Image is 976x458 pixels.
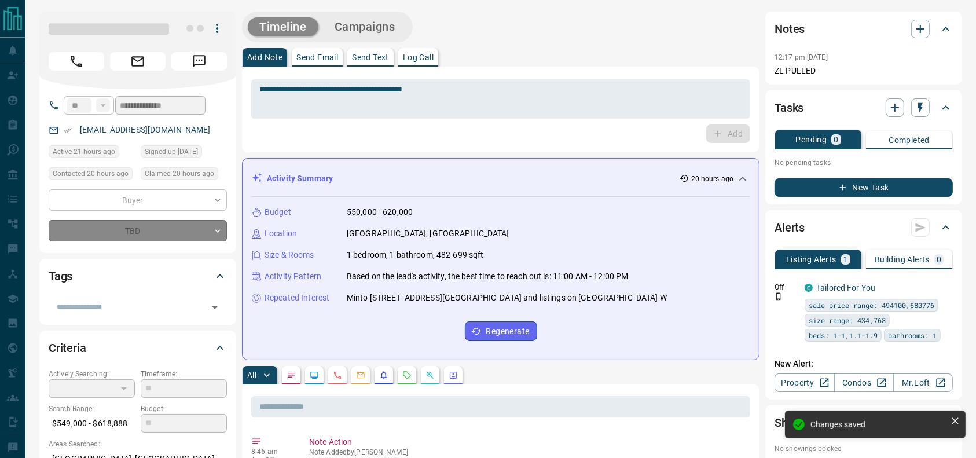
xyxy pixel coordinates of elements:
[775,282,798,292] p: Off
[309,448,746,456] p: Note Added by [PERSON_NAME]
[775,53,828,61] p: 12:17 pm [DATE]
[775,98,803,117] h2: Tasks
[425,371,435,380] svg: Opportunities
[252,168,750,189] div: Activity Summary20 hours ago
[347,228,509,240] p: [GEOGRAPHIC_DATA], [GEOGRAPHIC_DATA]
[141,404,227,414] p: Budget:
[287,371,296,380] svg: Notes
[49,404,135,414] p: Search Range:
[356,371,365,380] svg: Emails
[49,334,227,362] div: Criteria
[775,20,805,38] h2: Notes
[352,53,389,61] p: Send Text
[49,52,104,71] span: Call
[309,436,746,448] p: Note Action
[775,413,824,432] h2: Showings
[893,373,953,392] a: Mr.Loft
[809,329,878,341] span: beds: 1-1,1.1-1.9
[265,206,291,218] p: Budget
[449,371,458,380] svg: Agent Actions
[49,414,135,433] p: $549,000 - $618,888
[265,270,321,283] p: Activity Pattern
[347,206,413,218] p: 550,000 - 620,000
[691,174,733,184] p: 20 hours ago
[347,292,667,304] p: Minto [STREET_ADDRESS][GEOGRAPHIC_DATA] and listings on [GEOGRAPHIC_DATA] W
[141,167,227,184] div: Mon Aug 11 2025
[843,255,848,263] p: 1
[810,420,946,429] div: Changes saved
[53,146,115,157] span: Active 21 hours ago
[49,220,227,241] div: TBD
[937,255,941,263] p: 0
[248,17,318,36] button: Timeline
[775,214,953,241] div: Alerts
[49,439,227,449] p: Areas Searched:
[775,358,953,370] p: New Alert:
[834,135,838,144] p: 0
[402,371,412,380] svg: Requests
[265,249,314,261] p: Size & Rooms
[49,189,227,211] div: Buyer
[888,329,937,341] span: bathrooms: 1
[310,371,319,380] svg: Lead Browsing Activity
[775,409,953,437] div: Showings
[141,369,227,379] p: Timeframe:
[775,373,834,392] a: Property
[775,178,953,197] button: New Task
[49,339,86,357] h2: Criteria
[775,218,805,237] h2: Alerts
[775,15,953,43] div: Notes
[775,154,953,171] p: No pending tasks
[267,173,333,185] p: Activity Summary
[809,299,934,311] span: sale price range: 494100,680776
[265,292,329,304] p: Repeated Interest
[207,299,223,316] button: Open
[259,85,742,114] textarea: To enrich screen reader interactions, please activate Accessibility in Grammarly extension settings
[64,126,72,134] svg: Email Verified
[379,371,388,380] svg: Listing Alerts
[145,146,198,157] span: Signed up [DATE]
[775,444,953,454] p: No showings booked
[403,53,434,61] p: Log Call
[171,52,227,71] span: Message
[49,145,135,162] div: Mon Aug 11 2025
[875,255,930,263] p: Building Alerts
[775,292,783,301] svg: Push Notification Only
[110,52,166,71] span: Email
[805,284,813,292] div: condos.ca
[796,135,827,144] p: Pending
[53,168,129,179] span: Contacted 20 hours ago
[775,94,953,122] div: Tasks
[465,321,537,341] button: Regenerate
[49,167,135,184] div: Mon Aug 11 2025
[834,373,894,392] a: Condos
[265,228,297,240] p: Location
[247,371,256,379] p: All
[251,448,292,456] p: 8:46 am
[786,255,836,263] p: Listing Alerts
[247,53,282,61] p: Add Note
[347,270,629,283] p: Based on the lead's activity, the best time to reach out is: 11:00 AM - 12:00 PM
[816,283,875,292] a: Tailored For You
[323,17,407,36] button: Campaigns
[809,314,886,326] span: size range: 434,768
[49,369,135,379] p: Actively Searching:
[333,371,342,380] svg: Calls
[80,125,211,134] a: [EMAIL_ADDRESS][DOMAIN_NAME]
[49,267,72,285] h2: Tags
[145,168,214,179] span: Claimed 20 hours ago
[775,65,953,77] p: ZL PULLED
[347,249,484,261] p: 1 bedroom, 1 bathroom, 482-699 sqft
[49,262,227,290] div: Tags
[889,136,930,144] p: Completed
[141,145,227,162] div: Fri May 23 2025
[296,53,338,61] p: Send Email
